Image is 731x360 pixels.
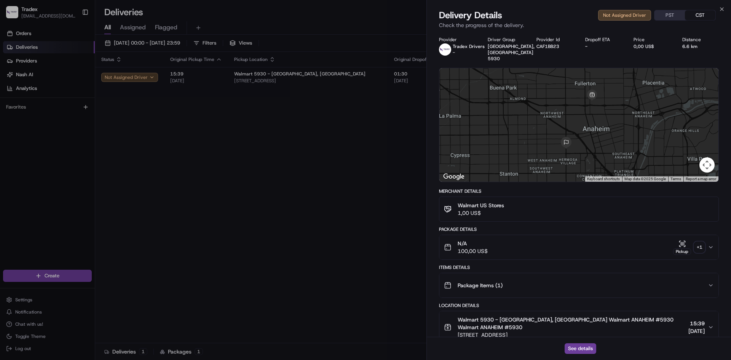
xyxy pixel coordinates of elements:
img: Nash [8,8,23,23]
button: Walmart 5930 - [GEOGRAPHIC_DATA], [GEOGRAPHIC_DATA] Walmart ANAHEIM #5930 Walmart ANAHEIM #5930[S... [439,311,718,343]
div: [GEOGRAPHIC_DATA], [GEOGRAPHIC_DATA] 5930 [488,43,524,62]
div: 💻 [64,111,70,117]
span: Delivery Details [439,9,502,21]
button: CST [685,10,715,20]
span: - [453,50,455,56]
div: 📗 [8,111,14,117]
span: Tradex Drivers [453,43,485,50]
div: + 1 [694,242,705,253]
div: Merchant Details [439,188,719,194]
span: 100,00 US$ [458,247,488,255]
div: 6.6 km [682,43,719,50]
button: Keyboard shortcuts [587,176,620,182]
span: Walmart US Stores [458,202,504,209]
div: 0,00 US$ [634,43,670,50]
button: Start new chat [129,75,139,84]
span: N/A [458,240,488,247]
div: Distance [682,37,719,43]
button: Pickup+1 [673,240,705,255]
div: Provider [439,37,476,43]
span: [STREET_ADDRESS] [458,331,685,339]
a: Terms (opens in new tab) [670,177,681,181]
div: We're available if you need us! [26,80,96,86]
span: Pylon [76,129,92,135]
div: Provider Id [536,37,573,43]
button: PST [654,10,685,20]
input: Clear [20,49,126,57]
img: 1736555255976-a54dd68f-1ca7-489b-9aae-adbdc363a1c4 [8,73,21,86]
img: Google [441,172,466,182]
button: See details [565,343,596,354]
div: Package Details [439,226,719,232]
img: 1679586894394 [439,43,451,56]
span: [DATE] [688,327,705,335]
div: Items Details [439,264,719,270]
span: API Documentation [72,110,122,118]
a: 📗Knowledge Base [5,107,61,121]
button: N/A100,00 US$Pickup+1 [439,235,718,259]
p: Welcome 👋 [8,30,139,43]
button: Package Items (1) [439,273,718,298]
span: 1,00 US$ [458,209,504,217]
div: Location Details [439,302,719,309]
div: Start new chat [26,73,125,80]
span: 15:39 [688,320,705,327]
span: Walmart 5930 - [GEOGRAPHIC_DATA], [GEOGRAPHIC_DATA] Walmart ANAHEIM #5930 Walmart ANAHEIM #5930 [458,316,685,331]
div: Pickup [673,248,691,255]
button: CAF1BB23 [536,43,559,50]
p: Check the progress of the delivery. [439,21,719,29]
a: 💻API Documentation [61,107,125,121]
a: Powered byPylon [54,129,92,135]
a: Open this area in Google Maps (opens a new window) [441,172,466,182]
div: Price [634,37,670,43]
span: Knowledge Base [15,110,58,118]
div: - [585,43,622,50]
div: Dropoff ETA [585,37,622,43]
a: Report a map error [686,177,716,181]
button: Pickup [673,240,691,255]
button: Map camera controls [699,157,715,173]
span: Package Items ( 1 ) [458,282,503,289]
div: Driver Group [488,37,524,43]
span: Map data ©2025 Google [624,177,666,181]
